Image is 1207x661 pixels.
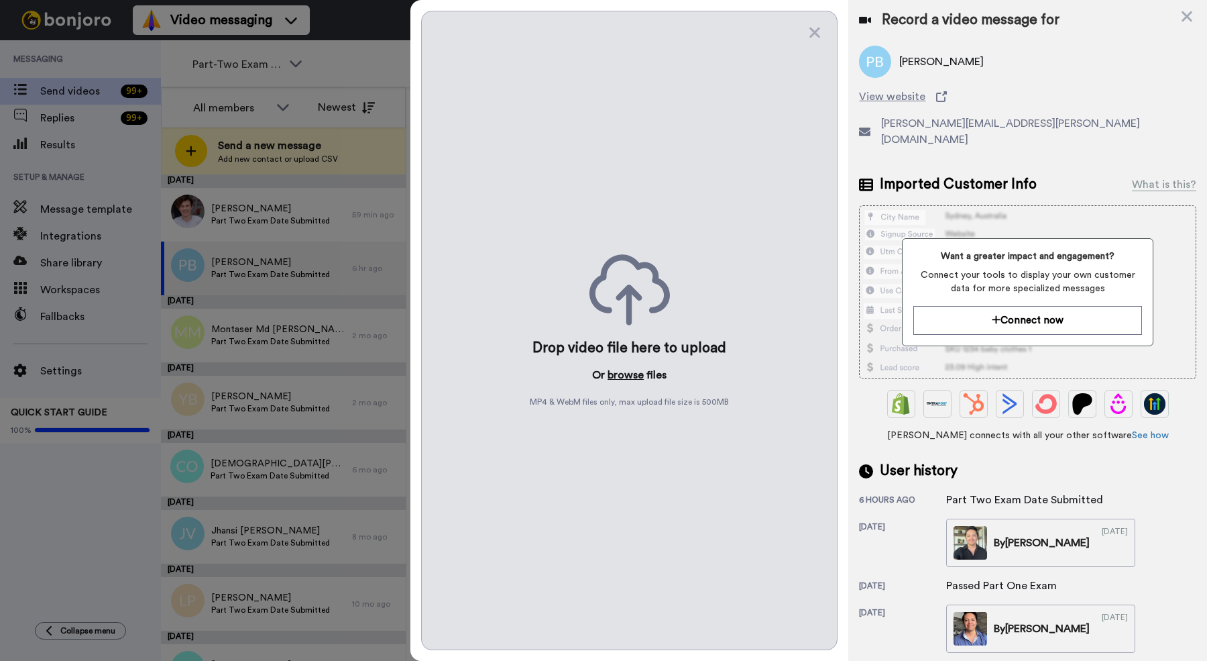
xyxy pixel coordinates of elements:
[1108,393,1129,415] img: Drip
[880,461,958,481] span: User history
[1072,393,1093,415] img: Patreon
[946,578,1057,594] div: Passed Part One Exam
[859,89,925,105] span: View website
[881,115,1196,148] span: [PERSON_NAME][EMAIL_ADDRESS][PERSON_NAME][DOMAIN_NAME]
[963,393,984,415] img: Hubspot
[913,250,1142,263] span: Want a greater impact and engagement?
[1132,176,1196,193] div: What is this?
[859,607,946,653] div: [DATE]
[859,89,1196,105] a: View website
[859,495,946,508] div: 6 hours ago
[592,367,667,383] p: Or files
[532,339,726,358] div: Drop video file here to upload
[913,306,1142,335] button: Connect now
[954,612,987,646] img: 18c0edda-b7b4-42a7-8cef-48d70c15cf3e-thumb.jpg
[927,393,948,415] img: Ontraport
[1035,393,1057,415] img: ConvertKit
[946,492,1103,508] div: Part Two Exam Date Submitted
[1102,612,1128,646] div: [DATE]
[999,393,1021,415] img: ActiveCampaign
[913,268,1142,295] span: Connect your tools to display your own customer data for more specialized messages
[1144,393,1165,415] img: GoHighLevel
[1132,431,1169,440] a: See how
[1102,526,1128,560] div: [DATE]
[859,429,1196,442] span: [PERSON_NAME] connects with all your other software
[954,526,987,560] img: e07ca0c3-9dad-4222-be2f-ac2ac0f46cc7-thumb.jpg
[530,397,729,407] span: MP4 & WebM files only, max upload file size is 500 MB
[946,519,1135,567] a: By[PERSON_NAME][DATE]
[880,174,1037,195] span: Imported Customer Info
[994,535,1090,551] div: By [PERSON_NAME]
[859,580,946,594] div: [DATE]
[994,621,1090,637] div: By [PERSON_NAME]
[890,393,912,415] img: Shopify
[946,605,1135,653] a: By[PERSON_NAME][DATE]
[859,521,946,567] div: [DATE]
[608,367,644,383] button: browse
